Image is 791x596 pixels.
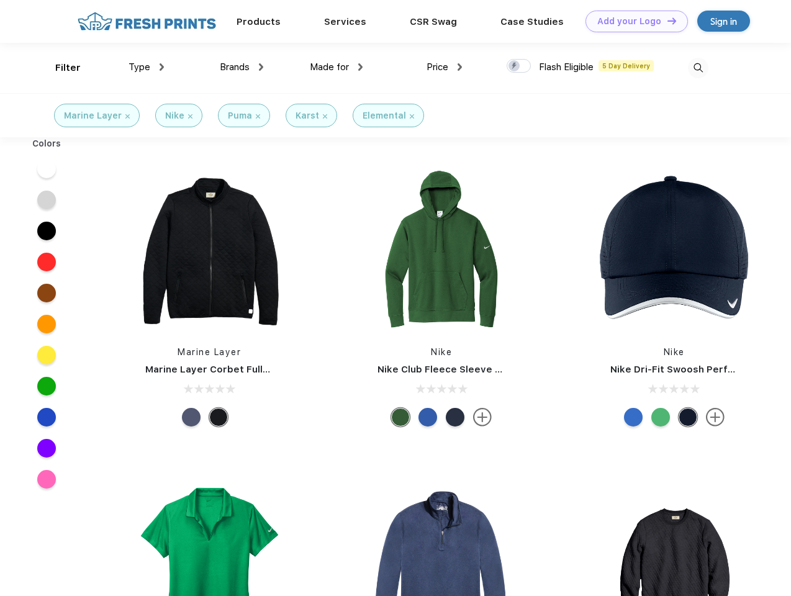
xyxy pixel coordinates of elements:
img: dropdown.png [458,63,462,71]
a: Sign in [697,11,750,32]
div: Filter [55,61,81,75]
img: DT [667,17,676,24]
img: filter_cancel.svg [125,114,130,119]
img: filter_cancel.svg [410,114,414,119]
img: func=resize&h=266 [359,168,524,333]
div: Marine Layer [64,109,122,122]
div: Sign in [710,14,737,29]
img: dropdown.png [160,63,164,71]
a: CSR Swag [410,16,457,27]
div: Nike [165,109,184,122]
div: Black [209,408,228,427]
a: Nike Dri-Fit Swoosh Perforated Cap [610,364,782,375]
a: Nike Club Fleece Sleeve Swoosh Pullover Hoodie [377,364,610,375]
span: Made for [310,61,349,73]
img: filter_cancel.svg [323,114,327,119]
div: Blue Sapphire [624,408,643,427]
img: func=resize&h=266 [127,168,292,333]
div: Colors [23,137,71,150]
span: 5 Day Delivery [599,60,654,71]
img: desktop_search.svg [688,58,708,78]
img: more.svg [706,408,725,427]
img: dropdown.png [358,63,363,71]
a: Marine Layer [178,347,241,357]
div: Puma [228,109,252,122]
div: Lucky Green [651,408,670,427]
img: filter_cancel.svg [188,114,192,119]
span: Price [427,61,448,73]
div: Navy [182,408,201,427]
div: Add your Logo [597,16,661,27]
img: filter_cancel.svg [256,114,260,119]
img: fo%20logo%202.webp [74,11,220,32]
div: Midnight Navy [446,408,464,427]
span: Brands [220,61,250,73]
div: Karst [296,109,319,122]
img: func=resize&h=266 [592,168,757,333]
div: Game Royal [418,408,437,427]
div: Navy [679,408,697,427]
img: more.svg [473,408,492,427]
div: Elemental [363,109,406,122]
a: Services [324,16,366,27]
span: Type [129,61,150,73]
div: Gorge Green [391,408,410,427]
img: dropdown.png [259,63,263,71]
span: Flash Eligible [539,61,594,73]
a: Marine Layer Corbet Full-Zip Jacket [145,364,317,375]
a: Products [237,16,281,27]
a: Nike [431,347,452,357]
a: Nike [664,347,685,357]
